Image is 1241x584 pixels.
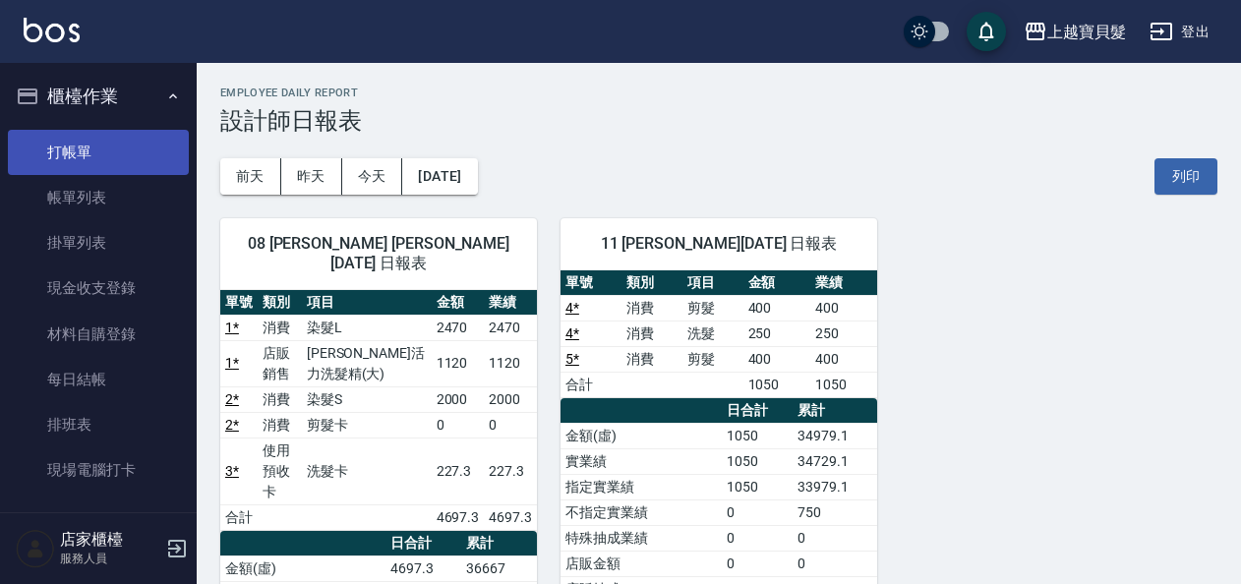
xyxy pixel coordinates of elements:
td: 不指定實業績 [561,499,722,525]
td: 34979.1 [793,423,877,448]
a: 帳單列表 [8,175,189,220]
td: 指定實業績 [561,474,722,499]
th: 單號 [220,290,258,316]
button: 上越寶貝髮 [1016,12,1134,52]
td: 0 [793,551,877,576]
td: 1120 [432,340,485,386]
a: 材料自購登錄 [8,312,189,357]
h2: Employee Daily Report [220,87,1217,99]
td: 34729.1 [793,448,877,474]
td: 染髮L [302,315,432,340]
td: 剪髮卡 [302,412,432,438]
h5: 店家櫃檯 [60,530,160,550]
td: 2470 [432,315,485,340]
th: 業績 [810,270,877,296]
div: 上越寶貝髮 [1047,20,1126,44]
td: 金額(虛) [220,555,385,581]
button: 登出 [1142,14,1217,50]
button: save [967,12,1006,51]
td: 0 [722,551,793,576]
td: 0 [722,499,793,525]
td: 400 [810,346,877,372]
span: 11 [PERSON_NAME][DATE] 日報表 [584,234,854,254]
td: 合計 [220,504,258,530]
h3: 設計師日報表 [220,107,1217,135]
th: 日合計 [722,398,793,424]
a: 打帳單 [8,130,189,175]
table: a dense table [561,270,877,398]
th: 項目 [302,290,432,316]
span: 08 [PERSON_NAME] [PERSON_NAME] [DATE] 日報表 [244,234,513,273]
p: 服務人員 [60,550,160,567]
td: 染髮S [302,386,432,412]
button: 櫃檯作業 [8,71,189,122]
td: 4697.3 [484,504,537,530]
td: 2000 [484,386,537,412]
td: 4697.3 [432,504,485,530]
td: 店販金額 [561,551,722,576]
td: 剪髮 [682,295,743,321]
a: 掛單列表 [8,220,189,265]
button: 昨天 [281,158,342,195]
th: 累計 [461,531,537,556]
td: 227.3 [432,438,485,504]
table: a dense table [220,290,537,531]
th: 項目 [682,270,743,296]
td: 消費 [621,295,682,321]
a: 現場電腦打卡 [8,447,189,493]
td: 1050 [722,423,793,448]
th: 單號 [561,270,621,296]
td: 消費 [258,315,302,340]
td: 合計 [561,372,621,397]
td: 400 [743,295,810,321]
td: 2470 [484,315,537,340]
td: 洗髮卡 [302,438,432,504]
td: 0 [722,525,793,551]
a: 排班表 [8,402,189,447]
td: 消費 [258,386,302,412]
td: 400 [743,346,810,372]
td: 金額(虛) [561,423,722,448]
td: 1050 [722,474,793,499]
td: 洗髮 [682,321,743,346]
td: [PERSON_NAME]活力洗髮精(大) [302,340,432,386]
td: 250 [743,321,810,346]
a: 現金收支登錄 [8,265,189,311]
td: 400 [810,295,877,321]
th: 金額 [743,270,810,296]
td: 剪髮 [682,346,743,372]
th: 業績 [484,290,537,316]
button: 今天 [342,158,403,195]
td: 227.3 [484,438,537,504]
td: 消費 [621,321,682,346]
td: 33979.1 [793,474,877,499]
td: 0 [484,412,537,438]
td: 消費 [258,412,302,438]
td: 消費 [621,346,682,372]
td: 1120 [484,340,537,386]
td: 750 [793,499,877,525]
td: 0 [793,525,877,551]
th: 類別 [258,290,302,316]
th: 類別 [621,270,682,296]
button: 前天 [220,158,281,195]
img: Person [16,529,55,568]
td: 36667 [461,555,537,581]
th: 金額 [432,290,485,316]
td: 2000 [432,386,485,412]
td: 實業績 [561,448,722,474]
img: Logo [24,18,80,42]
td: 250 [810,321,877,346]
td: 店販銷售 [258,340,302,386]
td: 特殊抽成業績 [561,525,722,551]
a: 每日結帳 [8,357,189,402]
th: 日合計 [385,531,461,556]
th: 累計 [793,398,877,424]
td: 1050 [743,372,810,397]
button: 預約管理 [8,501,189,553]
button: [DATE] [402,158,477,195]
button: 列印 [1154,158,1217,195]
td: 使用預收卡 [258,438,302,504]
td: 4697.3 [385,555,461,581]
td: 1050 [810,372,877,397]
